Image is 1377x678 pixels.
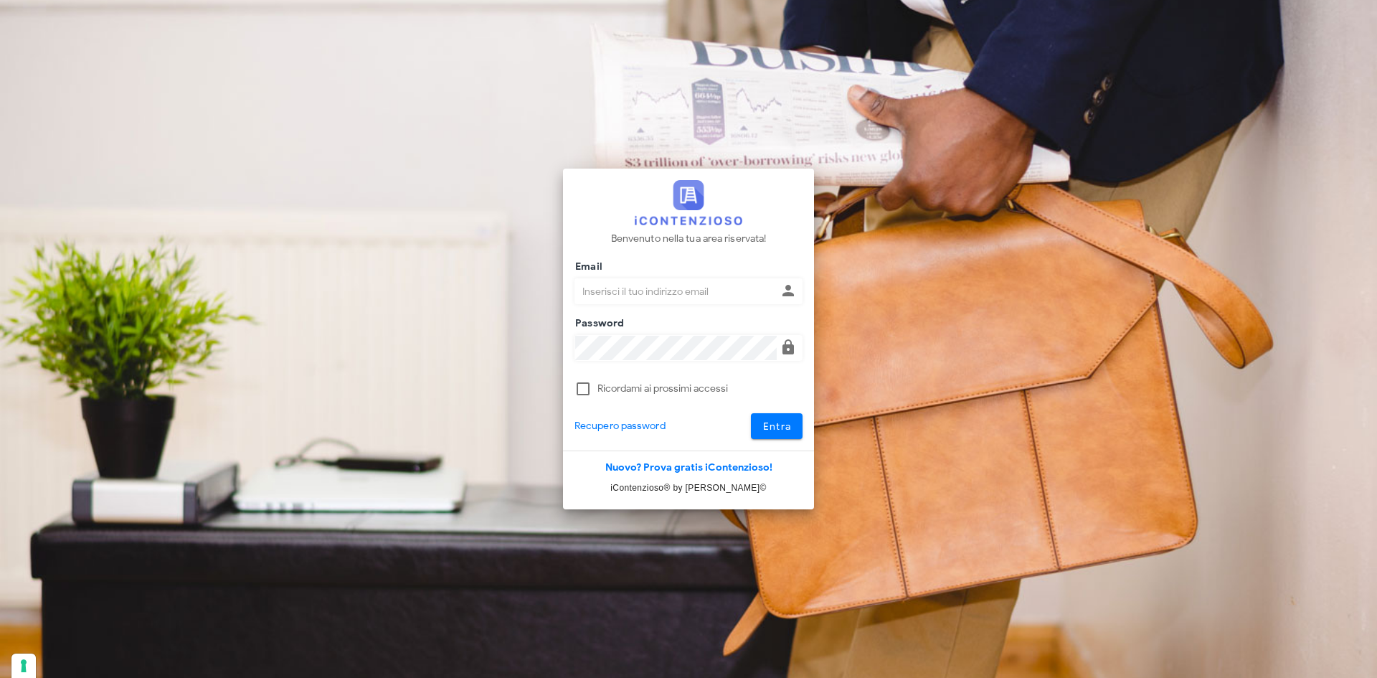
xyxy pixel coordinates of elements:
[605,461,772,474] a: Nuovo? Prova gratis iContenzioso!
[751,413,803,439] button: Entra
[574,418,666,434] a: Recupero password
[597,382,803,396] label: Ricordami ai prossimi accessi
[762,420,792,433] span: Entra
[571,260,602,274] label: Email
[575,279,777,303] input: Inserisci il tuo indirizzo email
[563,481,814,495] p: iContenzioso® by [PERSON_NAME]©
[11,654,36,678] button: Le tue preferenze relative al consenso per le tecnologie di tracciamento
[611,231,767,247] p: Benvenuto nella tua area riservata!
[571,316,625,331] label: Password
